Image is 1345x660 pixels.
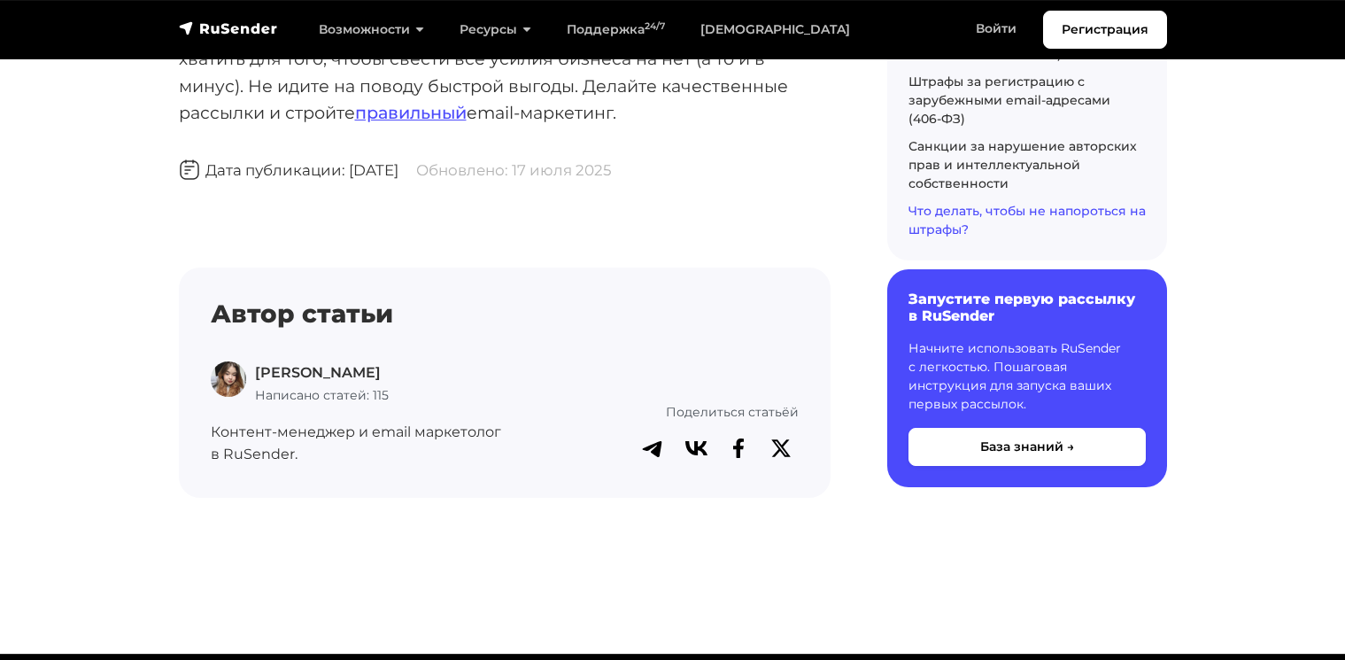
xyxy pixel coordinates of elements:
p: Даже одного обращения с жалобой в контролирующие органы может хватить для того, чтобы свести все ... [179,18,831,127]
a: Запустите первую рассылку в RuSender Начните использовать RuSender с легкостью. Пошаговая инструк... [887,270,1167,487]
button: База знаний → [908,428,1146,466]
sup: 24/7 [645,20,665,32]
a: Штрафы за регистрацию с зарубежными email-адресами (406-ФЗ) [908,74,1110,128]
a: Возможности [301,12,442,48]
a: Санкции за нарушение авторских прав и интеллектуальной собственности [908,139,1137,192]
img: RuSender [179,19,278,37]
a: правильный [355,102,467,123]
span: Написано статей: 115 [255,387,389,403]
span: Дата публикации: [DATE] [179,161,398,179]
p: [PERSON_NAME] [255,361,389,384]
a: [DEMOGRAPHIC_DATA] [683,12,868,48]
a: Войти [958,11,1034,47]
p: Контент-менеджер и email маркетолог в RuSender. [211,421,545,466]
a: Поддержка24/7 [549,12,683,48]
h6: Запустите первую рассылку в RuSender [908,291,1146,325]
a: Регистрация [1043,11,1167,49]
a: Нужна ли маркировка рекламы (в соответствии с 347-ФЗ)? [908,28,1134,63]
span: Обновлено: 17 июля 2025 [416,161,612,179]
a: Что делать, чтобы не напороться на штрафы? [908,204,1146,238]
p: Начните использовать RuSender с легкостью. Пошаговая инструкция для запуска ваших первых рассылок. [908,339,1146,414]
p: Поделиться статьёй [566,402,799,422]
h4: Автор статьи [211,299,799,330]
img: Дата публикации [179,159,200,181]
a: Ресурсы [442,12,549,48]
